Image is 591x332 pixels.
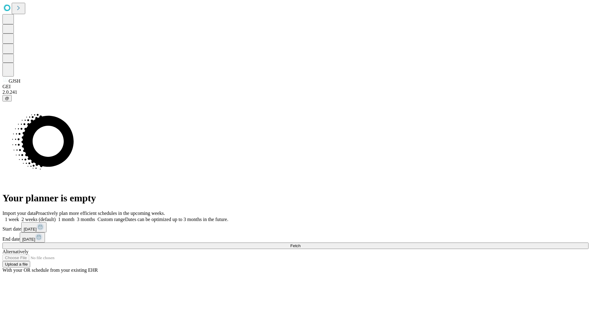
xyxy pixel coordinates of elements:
button: Fetch [2,243,589,249]
span: Dates can be optimized up to 3 months in the future. [125,217,228,222]
div: End date [2,232,589,243]
button: [DATE] [20,232,45,243]
span: Custom range [98,217,125,222]
button: [DATE] [21,222,46,232]
span: Proactively plan more efficient schedules in the upcoming weeks. [36,211,165,216]
span: With your OR schedule from your existing EHR [2,267,98,273]
span: Fetch [290,243,300,248]
div: GEI [2,84,589,89]
span: Alternatively [2,249,28,254]
span: GJSH [9,78,20,84]
span: 1 month [58,217,74,222]
span: 2 weeks (default) [22,217,56,222]
span: 1 week [5,217,19,222]
span: 3 months [77,217,95,222]
button: Upload a file [2,261,30,267]
div: 2.0.241 [2,89,589,95]
span: Import your data [2,211,36,216]
h1: Your planner is empty [2,192,589,204]
span: [DATE] [22,237,35,242]
div: Start date [2,222,589,232]
span: [DATE] [24,227,37,231]
span: @ [5,96,9,101]
button: @ [2,95,12,101]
